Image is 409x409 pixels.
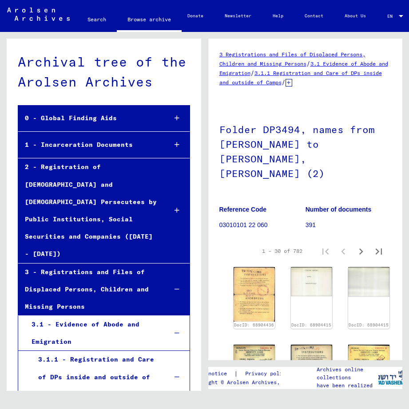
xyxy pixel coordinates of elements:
[190,369,299,378] div: |
[214,5,262,27] a: Newsletter
[18,136,160,153] div: 1 - Incarceration Documents
[370,242,388,260] button: Last page
[291,345,332,398] img: 002.jpg
[374,366,407,389] img: yv_logo.png
[18,110,160,127] div: 0 - Global Finding Aids
[117,9,182,32] a: Browse archive
[317,381,378,397] p: have been realized in partnership with
[317,358,378,381] p: The Arolsen Archives online collections
[219,220,305,230] p: 03010101 22 060
[77,9,117,30] a: Search
[294,5,334,27] a: Contact
[238,369,299,378] a: Privacy policy
[291,322,331,327] a: DocID: 68904415
[190,378,299,386] p: Copyright © Arolsen Archives, 2021
[349,322,389,327] a: DocID: 68904415
[219,109,392,192] h1: Folder DP3494, names from [PERSON_NAME] to [PERSON_NAME], [PERSON_NAME] (2)
[234,322,274,327] a: DocID: 68904436
[234,345,275,399] img: 001.jpg
[306,59,310,67] span: /
[282,78,286,86] span: /
[7,8,70,21] img: Arolsen_neg.svg
[348,345,389,400] img: 001.jpg
[262,247,302,255] div: 1 – 30 of 782
[317,242,334,260] button: First page
[306,206,372,213] b: Number of documents
[348,267,389,297] img: 002.jpg
[25,316,160,350] div: 3.1 - Evidence of Abode and Emigration
[250,69,254,77] span: /
[219,206,267,213] b: Reference Code
[190,369,234,378] a: Legal notice
[18,263,160,316] div: 3 - Registrations and Files of Displaced Persons, Children and Missing Persons
[18,52,190,92] div: Archival tree of the Arolsen Archives
[32,351,160,403] div: 3.1.1 - Registration and Care of DPs inside and outside of Camps
[334,5,377,27] a: About Us
[306,220,391,230] p: 391
[334,242,352,260] button: Previous page
[387,14,397,19] span: EN
[18,158,160,263] div: 2 - Registration of [DEMOGRAPHIC_DATA] and [DEMOGRAPHIC_DATA] Persecutees by Public Institutions,...
[234,267,275,322] img: 002.jpg
[352,242,370,260] button: Next page
[291,267,332,297] img: 001.jpg
[262,5,294,27] a: Help
[219,51,365,67] a: 3 Registrations and Files of Displaced Persons, Children and Missing Persons
[177,5,214,27] a: Donate
[219,70,382,86] a: 3.1.1 Registration and Care of DPs inside and outside of Camps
